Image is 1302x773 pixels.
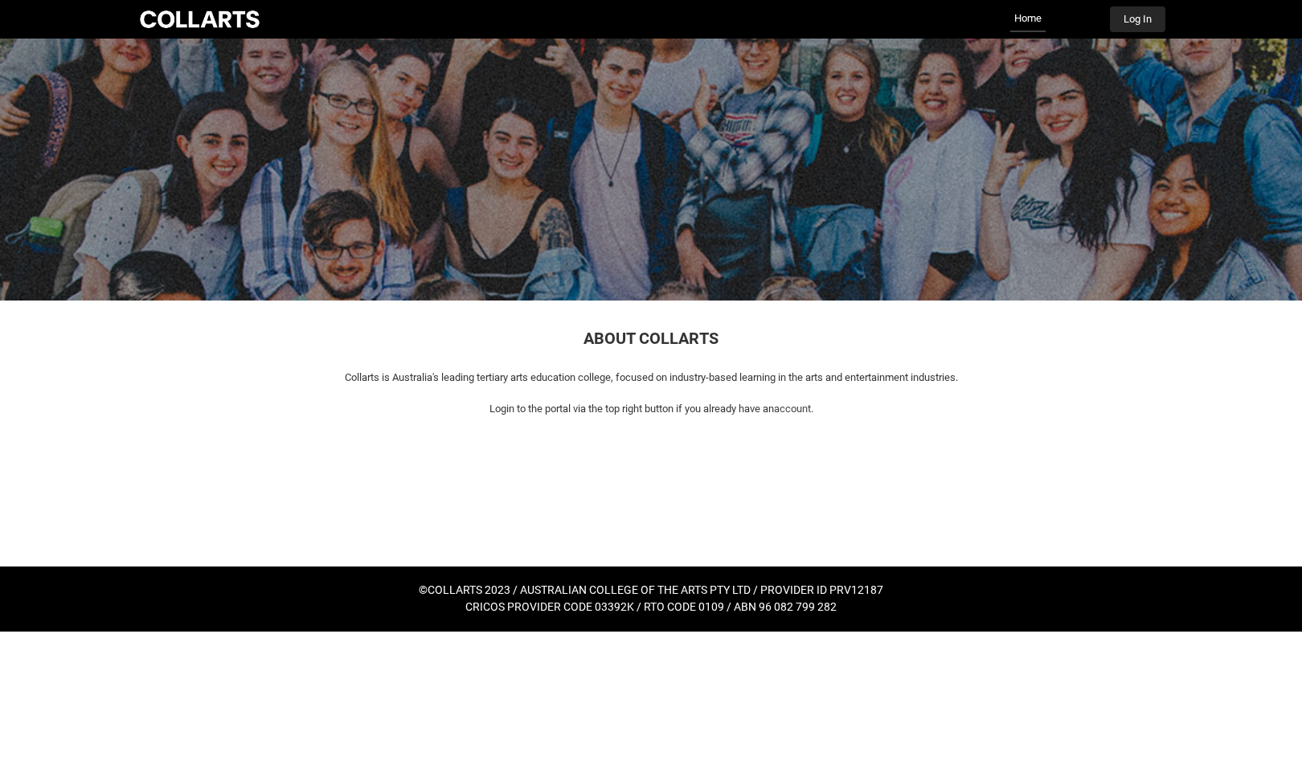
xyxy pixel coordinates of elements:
[146,401,1156,417] p: Login to the portal via the top right button if you already have an
[583,329,719,348] span: ABOUT COLLARTS
[1010,6,1046,32] a: Home
[1110,6,1165,32] button: Log In
[774,403,813,415] span: account.
[146,370,1156,386] p: Collarts is Australia's leading tertiary arts education college, focused on industry-based learni...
